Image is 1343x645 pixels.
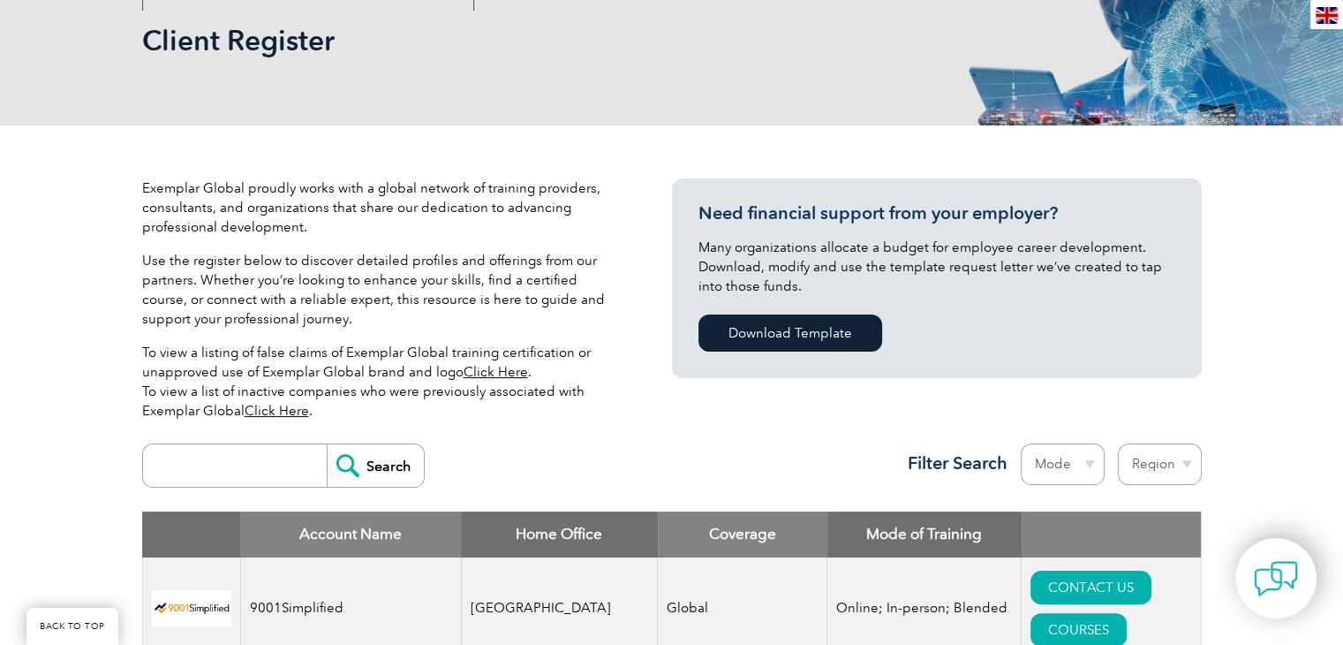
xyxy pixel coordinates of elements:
[142,178,619,237] p: Exemplar Global proudly works with a global network of training providers, consultants, and organ...
[1254,557,1298,601] img: contact-chat.png
[240,512,461,558] th: Account Name: activate to sort column descending
[658,512,827,558] th: Coverage: activate to sort column ascending
[1022,512,1201,558] th: : activate to sort column ascending
[1030,571,1151,604] a: CONTACT US
[698,238,1175,296] p: Many organizations allocate a budget for employee career development. Download, modify and use th...
[245,403,309,419] a: Click Here
[26,608,118,645] a: BACK TO TOP
[827,512,1022,558] th: Mode of Training: activate to sort column ascending
[1316,7,1338,24] img: en
[152,590,231,626] img: 37c9c059-616f-eb11-a812-002248153038-logo.png
[327,444,424,487] input: Search
[464,364,528,380] a: Click Here
[698,315,882,352] a: Download Template
[698,202,1175,224] h3: Need financial support from your employer?
[142,343,619,421] p: To view a listing of false claims of Exemplar Global training certification or unapproved use of ...
[142,27,884,55] h2: Client Register
[142,251,619,329] p: Use the register below to discover detailed profiles and offerings from our partners. Whether you...
[897,452,1007,474] h3: Filter Search
[461,512,658,558] th: Home Office: activate to sort column ascending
